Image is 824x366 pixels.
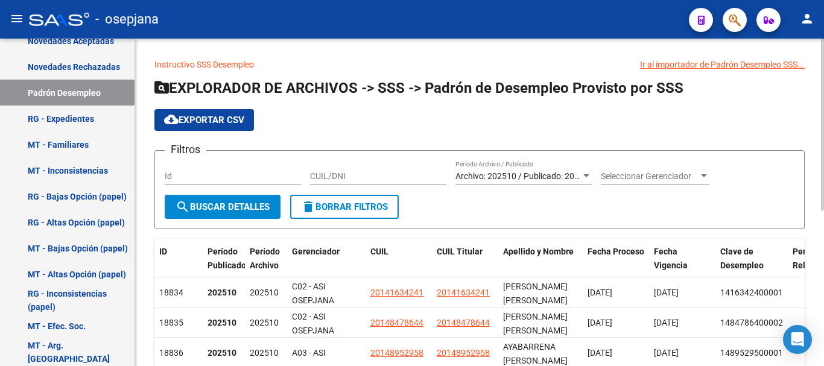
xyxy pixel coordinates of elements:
[366,239,432,279] datatable-header-cell: CUIL
[601,171,699,181] span: Seleccionar Gerenciador
[437,348,490,358] span: 20148952958
[640,58,805,71] div: Ir al importador de Padrón Desempleo SSS...
[720,247,764,270] span: Clave de Desempleo
[287,239,366,279] datatable-header-cell: Gerenciador
[292,247,340,256] span: Gerenciador
[498,239,583,279] datatable-header-cell: Apellido y Nombre
[503,312,568,335] span: MOLINA GUSTAVO ADRIAN
[720,348,783,358] span: 1489529500001
[165,195,280,219] button: Buscar Detalles
[301,201,388,212] span: Borrar Filtros
[203,239,245,279] datatable-header-cell: Período Publicado
[245,239,287,279] datatable-header-cell: Período Archivo
[783,325,812,354] div: Open Intercom Messenger
[654,348,679,358] span: [DATE]
[455,171,594,181] span: Archivo: 202510 / Publicado: 202509
[10,11,24,26] mat-icon: menu
[95,6,159,33] span: - osepjana
[292,348,326,358] span: A03 - ASI
[370,288,423,297] span: 20141634241
[250,247,280,270] span: Período Archivo
[154,80,683,96] span: EXPLORADOR DE ARCHIVOS -> SSS -> Padrón de Desempleo Provisto por SSS
[159,348,183,358] span: 18836
[649,239,715,279] datatable-header-cell: Fecha Vigencia
[159,318,183,327] span: 18835
[503,247,574,256] span: Apellido y Nombre
[432,239,498,279] datatable-header-cell: CUIL Titular
[654,288,679,297] span: [DATE]
[588,247,644,256] span: Fecha Proceso
[654,318,679,327] span: [DATE]
[715,239,788,279] datatable-header-cell: Clave de Desempleo
[208,318,236,327] strong: 202510
[154,60,254,69] a: Instructivo SSS Desempleo
[301,200,315,214] mat-icon: delete
[503,342,568,365] span: AYABARRENA HECTOR DANIEL
[250,316,282,330] div: 202510
[176,200,190,214] mat-icon: search
[800,11,814,26] mat-icon: person
[208,288,236,297] strong: 202510
[720,288,783,297] span: 1416342400001
[290,195,399,219] button: Borrar Filtros
[292,282,334,305] span: C02 - ASI OSEPJANA
[250,286,282,300] div: 202510
[159,288,183,297] span: 18834
[437,288,490,297] span: 20141634241
[370,348,423,358] span: 20148952958
[208,348,236,358] strong: 202510
[208,247,246,270] span: Período Publicado
[154,239,203,279] datatable-header-cell: ID
[164,115,244,125] span: Exportar CSV
[292,312,334,335] span: C02 - ASI OSEPJANA
[588,318,612,327] span: [DATE]
[437,318,490,327] span: 20148478644
[250,346,282,360] div: 202510
[154,109,254,131] button: Exportar CSV
[654,247,688,270] span: Fecha Vigencia
[159,247,167,256] span: ID
[176,201,270,212] span: Buscar Detalles
[370,247,388,256] span: CUIL
[370,318,423,327] span: 20148478644
[588,348,612,358] span: [DATE]
[588,288,612,297] span: [DATE]
[164,112,179,127] mat-icon: cloud_download
[583,239,649,279] datatable-header-cell: Fecha Proceso
[720,318,783,327] span: 1484786400002
[503,282,568,305] span: TORRES HUGO ALBERTO
[165,141,206,158] h3: Filtros
[437,247,483,256] span: CUIL Titular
